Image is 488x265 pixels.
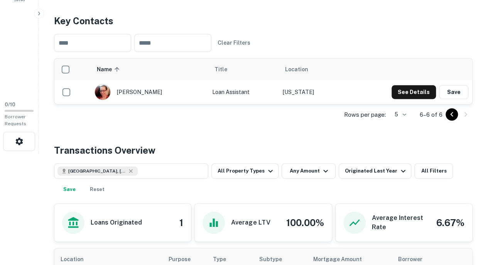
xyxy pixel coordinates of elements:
[95,84,204,100] div: [PERSON_NAME]
[54,163,208,179] button: [GEOGRAPHIC_DATA], [GEOGRAPHIC_DATA] 77979, [GEOGRAPHIC_DATA]
[372,213,430,232] h6: Average Interest Rate
[61,255,94,264] span: Location
[231,218,270,227] h6: Average LTV
[398,255,422,264] span: Borrower
[439,85,468,99] button: Save
[414,163,453,179] button: All Filters
[214,36,253,50] button: Clear Filters
[95,84,110,100] img: 1518394774610
[279,59,340,80] th: Location
[446,108,458,121] button: Go to previous page
[5,102,15,107] span: 0 / 10
[344,110,386,119] p: Rows per page:
[54,14,473,28] h4: Key Contacts
[449,203,488,240] iframe: Chat Widget
[392,85,436,99] button: See Details
[5,114,26,126] span: Borrower Requests
[282,163,336,179] button: Any Amount
[436,216,464,230] h4: 6.67%
[313,255,372,264] span: Mortgage Amount
[259,255,282,264] span: Subtype
[213,255,226,264] span: Type
[339,163,411,179] button: Originated Last Year
[68,168,126,174] span: [GEOGRAPHIC_DATA], [GEOGRAPHIC_DATA] 77979, [GEOGRAPHIC_DATA]
[208,59,279,80] th: Title
[54,59,472,104] div: scrollable content
[420,110,442,119] p: 6–6 of 6
[345,166,408,176] div: Originated Last Year
[97,65,122,74] span: Name
[169,255,201,264] span: Purpose
[214,65,237,74] span: Title
[91,59,208,80] th: Name
[91,218,142,227] h6: Loans Originated
[279,80,340,104] td: [US_STATE]
[285,65,308,74] span: Location
[286,216,324,230] h4: 100.00%
[179,216,183,230] h4: 1
[85,182,110,197] button: Reset
[57,182,82,197] button: Save your search to get updates of matches that match your search criteria.
[54,143,155,157] h4: Transactions Overview
[389,109,407,120] div: 5
[211,163,279,179] button: All Property Types
[208,80,279,104] td: Loan Assistant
